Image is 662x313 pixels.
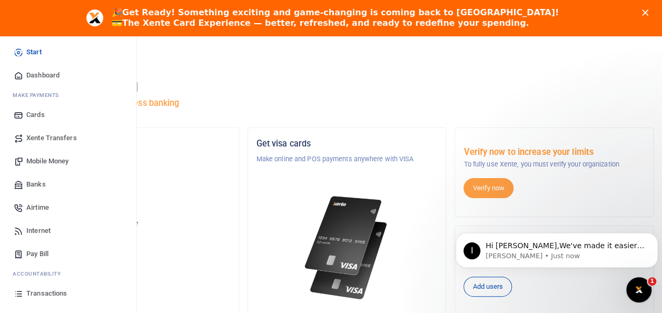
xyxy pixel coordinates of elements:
span: Banks [26,179,46,190]
h5: Get visa cards [256,139,438,149]
span: Transactions [26,288,67,299]
span: Xente Transfers [26,133,77,143]
span: Internet [26,226,51,236]
img: xente-_physical_cards.png [302,190,392,306]
a: Pay Bill [8,242,128,266]
span: Pay Bill [26,249,48,259]
p: Boya Limited [49,154,230,164]
a: Airtime [8,196,128,219]
img: Profile image for Aceng [86,9,103,26]
span: Mobile Money [26,156,68,167]
a: Dashboard [8,64,128,87]
b: Get Ready! Something exciting and game-changing is coming back to [GEOGRAPHIC_DATA]! [122,7,559,17]
a: Transactions [8,282,128,305]
h5: Organization [49,139,230,149]
iframe: Intercom live chat [626,277,651,302]
p: Your current account balance [49,218,230,229]
b: The Xente Card Experience — better, refreshed, and ready to redefine your spending. [122,18,529,28]
span: Start [26,47,42,57]
li: Ac [8,266,128,282]
a: Xente Transfers [8,126,128,150]
a: Mobile Money [8,150,128,173]
a: Add users [463,277,512,297]
iframe: Intercom notifications message [451,211,662,285]
p: To fully use Xente, you must verify your organization [463,159,645,170]
span: Airtime [26,202,49,213]
span: countability [21,270,61,278]
li: M [8,87,128,103]
h5: UGX 2,382,122 [49,231,230,242]
h5: Account [49,179,230,190]
a: Verify now [463,178,513,198]
h5: Welcome to better business banking [40,98,654,109]
a: Start [8,41,128,64]
span: Cards [26,110,45,120]
h5: Verify now to increase your limits [463,147,645,158]
a: Banks [8,173,128,196]
h4: Hello [PERSON_NAME] [40,81,654,93]
span: ake Payments [18,91,59,99]
span: 1 [648,277,656,286]
div: Close [642,9,653,16]
div: 🎉 💳 [112,7,559,28]
a: Internet [8,219,128,242]
p: Boya UGX [49,195,230,206]
span: Dashboard [26,70,60,81]
a: Cards [8,103,128,126]
p: Make online and POS payments anywhere with VISA [256,154,438,164]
